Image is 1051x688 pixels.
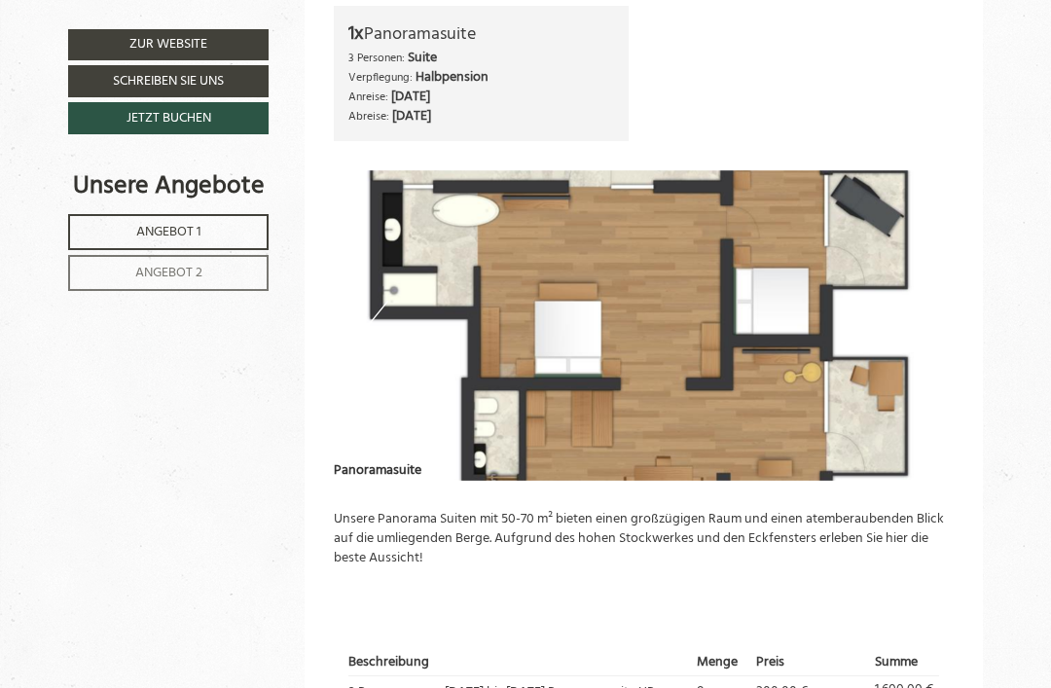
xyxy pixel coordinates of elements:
th: Menge [690,650,749,676]
small: Abreise: [348,107,389,126]
th: Beschreibung [348,650,691,676]
img: image [334,170,955,481]
b: [DATE] [392,105,431,127]
b: Suite [408,47,437,69]
span: Angebot 2 [135,262,202,284]
span: Angebot 1 [136,221,201,243]
b: [DATE] [391,86,430,108]
small: Anreise: [348,88,388,106]
a: Jetzt buchen [68,102,269,134]
a: Zur Website [68,29,269,60]
p: Unsere Panorama Suiten mit 50-70 m² bieten einen großzügigen Raum und einen atemberaubenden Blick... [334,510,955,568]
button: Next [899,301,920,349]
b: Halbpension [416,66,489,89]
a: Schreiben Sie uns [68,65,269,97]
div: Panoramasuite [348,20,615,49]
div: Panoramasuite [334,447,451,481]
button: Previous [368,301,388,349]
b: 1x [348,18,364,50]
th: Preis [749,650,867,676]
small: Verpflegung: [348,68,413,87]
small: 3 Personen: [348,49,405,67]
div: Unsere Angebote [68,168,269,204]
th: Summe [868,650,939,676]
